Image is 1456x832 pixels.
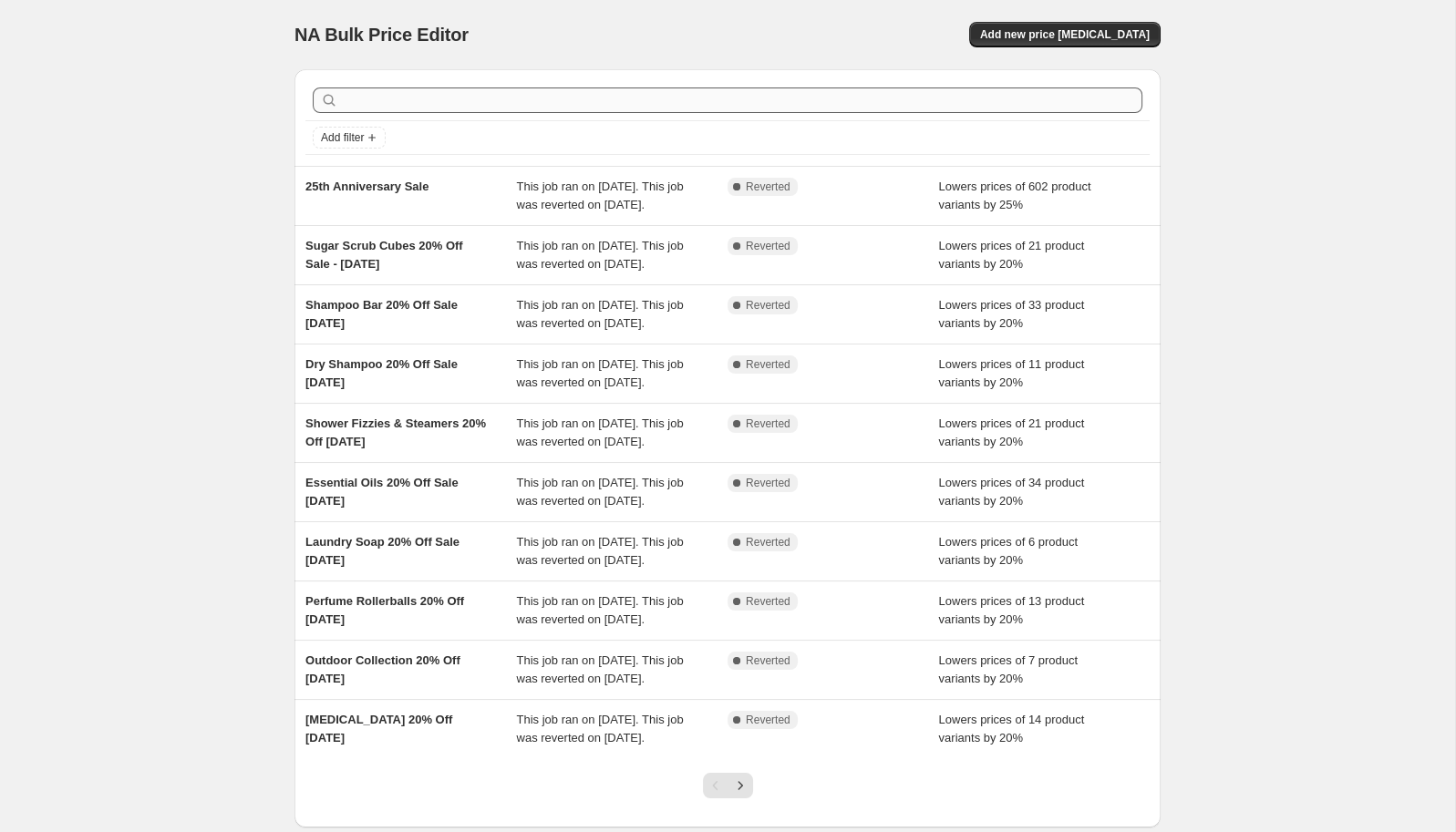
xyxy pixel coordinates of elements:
[728,773,753,798] button: Next
[969,22,1161,47] button: Add new price [MEDICAL_DATA]
[305,416,486,448] span: Shower Fizzies & Steamers 20% Off [DATE]
[517,535,684,567] span: This job ran on [DATE]. This job was reverted on [DATE].
[746,594,790,609] span: Reverted
[305,594,464,626] span: Perfume Rollerballs 20% Off [DATE]
[746,298,790,313] span: Reverted
[746,476,790,490] span: Reverted
[305,298,458,330] span: Shampoo Bar 20% Off Sale [DATE]
[517,298,684,330] span: This job ran on [DATE]. This job was reverted on [DATE].
[517,476,684,508] span: This job ran on [DATE]. This job was reverted on [DATE].
[517,653,684,685] span: This job ran on [DATE]. This job was reverted on [DATE].
[939,535,1078,567] span: Lowers prices of 6 product variants by 20%
[305,653,460,685] span: Outdoor Collection 20% Off [DATE]
[939,357,1085,389] span: Lowers prices of 11 product variants by 20%
[939,416,1085,448] span: Lowers prices of 21 product variants by 20%
[746,713,790,727] span: Reverted
[517,239,684,271] span: This job ran on [DATE]. This job was reverted on [DATE].
[305,713,452,745] span: [MEDICAL_DATA] 20% Off [DATE]
[746,653,790,668] span: Reverted
[305,476,459,508] span: Essential Oils 20% Off Sale [DATE]
[703,773,753,798] nav: Pagination
[305,180,429,193] span: 25th Anniversary Sale
[517,713,684,745] span: This job ran on [DATE]. This job was reverted on [DATE].
[746,180,790,194] span: Reverted
[517,594,684,626] span: This job ran on [DATE]. This job was reverted on [DATE].
[746,357,790,372] span: Reverted
[939,476,1085,508] span: Lowers prices of 34 product variants by 20%
[313,127,386,149] button: Add filter
[294,25,469,45] span: NA Bulk Price Editor
[517,416,684,448] span: This job ran on [DATE]. This job was reverted on [DATE].
[939,239,1085,271] span: Lowers prices of 21 product variants by 20%
[746,535,790,550] span: Reverted
[305,535,460,567] span: Laundry Soap 20% Off Sale [DATE]
[517,357,684,389] span: This job ran on [DATE]. This job was reverted on [DATE].
[517,180,684,211] span: This job ran on [DATE]. This job was reverted on [DATE].
[321,130,364,145] span: Add filter
[305,357,458,389] span: Dry Shampoo 20% Off Sale [DATE]
[939,653,1078,685] span: Lowers prices of 7 product variants by 20%
[746,416,790,431] span: Reverted
[305,239,463,271] span: Sugar Scrub Cubes 20% Off Sale - [DATE]
[980,27,1150,42] span: Add new price [MEDICAL_DATA]
[939,713,1085,745] span: Lowers prices of 14 product variants by 20%
[939,594,1085,626] span: Lowers prices of 13 product variants by 20%
[746,239,790,253] span: Reverted
[939,298,1085,330] span: Lowers prices of 33 product variants by 20%
[939,180,1091,211] span: Lowers prices of 602 product variants by 25%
